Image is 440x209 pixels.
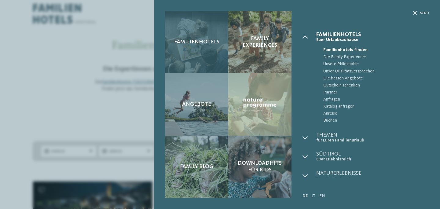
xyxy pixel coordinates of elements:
[316,110,429,117] a: Anreise
[316,61,429,68] a: Unsere Philosophie
[234,35,286,49] span: Family Experiences
[180,163,213,170] span: Family Blog
[165,136,228,198] a: Familienhotels gesucht? Hier findet ihr die besten! Family Blog
[323,117,429,124] span: Buchen
[316,82,429,89] a: Gutschein schenken
[316,132,429,143] a: Themen für Euren Familienurlaub
[316,170,429,181] a: Naturerlebnisse Eure Kindheitserinnerungen
[234,160,286,173] span: Downloadhits für Kids
[312,194,315,198] a: IT
[316,37,429,42] span: Euer Urlaubszuhause
[323,89,429,96] span: Partner
[323,61,429,68] span: Unsere Philosophie
[316,132,429,138] span: Themen
[316,103,429,110] a: Katalog anfragen
[319,194,325,198] a: EN
[228,11,291,73] a: Familienhotels gesucht? Hier findet ihr die besten! Family Experiences
[316,96,429,103] a: Anfragen
[316,170,429,176] span: Naturerlebnisse
[316,32,429,42] a: Familienhotels Euer Urlaubszuhause
[228,136,291,198] a: Familienhotels gesucht? Hier findet ihr die besten! Downloadhits für Kids
[174,39,219,46] span: Familienhotels
[316,176,429,181] span: Eure Kindheitserinnerungen
[316,117,429,124] a: Buchen
[316,53,429,61] a: Die Family Experiences
[316,46,429,53] a: Familienhotels finden
[316,157,429,162] span: Euer Erlebnisreich
[165,11,228,73] a: Familienhotels gesucht? Hier findet ihr die besten! Familienhotels
[182,101,211,108] span: Angebote
[316,89,429,96] a: Partner
[242,97,278,113] img: Nature Programme
[323,68,429,75] span: Unser Qualitätsversprechen
[165,73,228,136] a: Familienhotels gesucht? Hier findet ihr die besten! Angebote
[323,75,429,82] span: Die besten Angebote
[316,151,429,162] a: Südtirol Euer Erlebnisreich
[316,151,429,157] span: Südtirol
[323,110,429,117] span: Anreise
[228,73,291,136] a: Familienhotels gesucht? Hier findet ihr die besten! Nature Programme
[316,32,429,37] span: Familienhotels
[302,194,308,198] a: DE
[316,68,429,75] a: Unser Qualitätsversprechen
[316,75,429,82] a: Die besten Angebote
[323,82,429,89] span: Gutschein schenken
[323,96,429,103] span: Anfragen
[323,46,429,53] span: Familienhotels finden
[323,103,429,110] span: Katalog anfragen
[316,138,429,143] span: für Euren Familienurlaub
[420,11,429,16] span: Menü
[323,53,429,61] span: Die Family Experiences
